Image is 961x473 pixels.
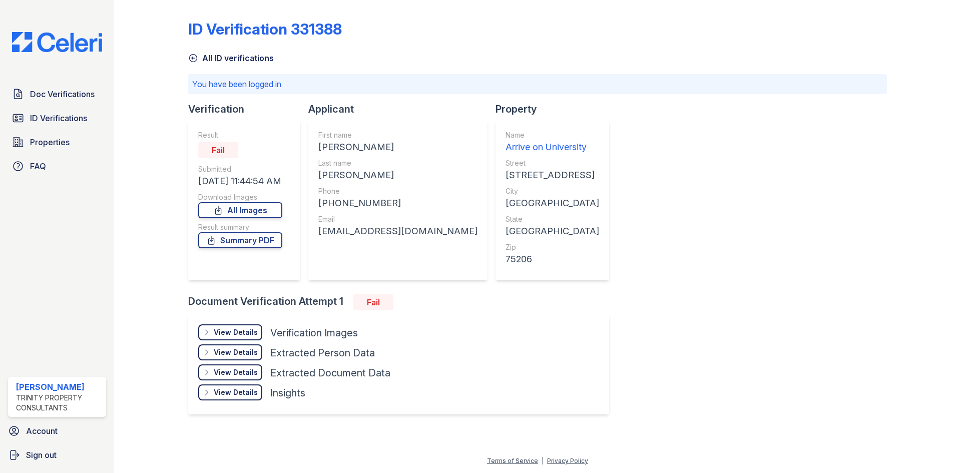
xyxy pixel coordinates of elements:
div: Name [506,130,599,140]
span: Account [26,425,58,437]
span: Doc Verifications [30,88,95,100]
div: Property [496,102,617,116]
div: Arrive on University [506,140,599,154]
div: Result [198,130,282,140]
div: [STREET_ADDRESS] [506,168,599,182]
div: [PERSON_NAME] [318,168,477,182]
div: Extracted Person Data [270,346,375,360]
a: Account [4,421,110,441]
div: View Details [214,367,258,377]
a: Privacy Policy [547,457,588,464]
span: Sign out [26,449,57,461]
div: [PERSON_NAME] [16,381,102,393]
div: [PERSON_NAME] [318,140,477,154]
div: Extracted Document Data [270,366,390,380]
div: Zip [506,242,599,252]
div: City [506,186,599,196]
div: Email [318,214,477,224]
div: Trinity Property Consultants [16,393,102,413]
div: State [506,214,599,224]
span: FAQ [30,160,46,172]
a: Summary PDF [198,232,282,248]
div: [GEOGRAPHIC_DATA] [506,224,599,238]
div: | [542,457,544,464]
div: 75206 [506,252,599,266]
div: Fail [198,142,238,158]
a: All ID verifications [188,52,274,64]
a: Name Arrive on University [506,130,599,154]
div: Fail [353,294,393,310]
div: View Details [214,347,258,357]
div: Street [506,158,599,168]
span: Properties [30,136,70,148]
a: Sign out [4,445,110,465]
div: Insights [270,386,305,400]
img: CE_Logo_Blue-a8612792a0a2168367f1c8372b55b34899dd931a85d93a1a3d3e32e68fde9ad4.png [4,32,110,52]
div: ID Verification 331388 [188,20,342,38]
div: Last name [318,158,477,168]
div: [DATE] 11:44:54 AM [198,174,282,188]
div: [PHONE_NUMBER] [318,196,477,210]
a: All Images [198,202,282,218]
div: Submitted [198,164,282,174]
div: First name [318,130,477,140]
div: Verification Images [270,326,358,340]
div: View Details [214,327,258,337]
div: Verification [188,102,308,116]
div: [EMAIL_ADDRESS][DOMAIN_NAME] [318,224,477,238]
a: Terms of Service [487,457,538,464]
div: [GEOGRAPHIC_DATA] [506,196,599,210]
a: Properties [8,132,106,152]
div: Applicant [308,102,496,116]
a: Doc Verifications [8,84,106,104]
a: ID Verifications [8,108,106,128]
div: View Details [214,387,258,397]
p: You have been logged in [192,78,883,90]
span: ID Verifications [30,112,87,124]
div: Result summary [198,222,282,232]
a: FAQ [8,156,106,176]
div: Download Images [198,192,282,202]
div: Document Verification Attempt 1 [188,294,617,310]
div: Phone [318,186,477,196]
